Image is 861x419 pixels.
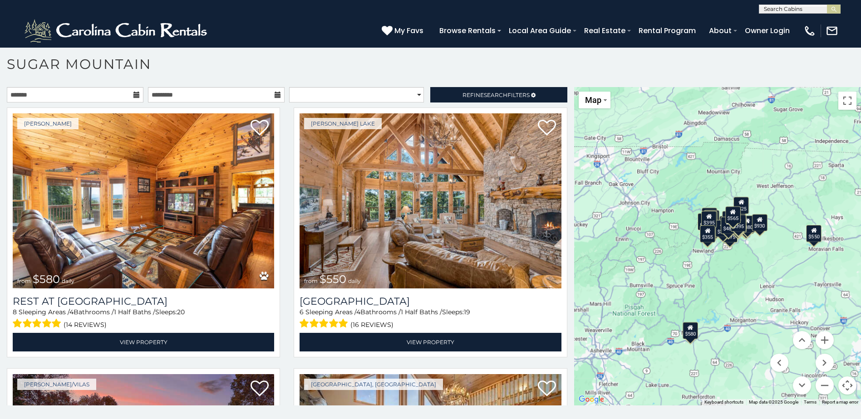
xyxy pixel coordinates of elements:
div: $565 [725,206,740,224]
button: Toggle fullscreen view [838,92,856,110]
button: Move down [793,376,811,395]
button: Move right [816,354,834,372]
a: [GEOGRAPHIC_DATA] [300,295,561,307]
button: Change map style [579,92,610,108]
a: RefineSearchFilters [430,87,567,102]
div: $310 [702,208,717,225]
a: View Property [300,333,561,351]
h3: Rest at Mountain Crest [13,295,274,307]
a: Add to favorites [538,119,556,138]
img: mail-regular-white.png [826,24,838,37]
button: Keyboard shortcuts [704,399,743,405]
a: Local Area Guide [504,23,576,39]
span: from [304,278,318,284]
div: $485 [721,217,736,234]
div: Sleeping Areas / Bathrooms / Sleeps: [13,307,274,331]
button: Move left [770,354,788,372]
span: My Favs [394,25,423,36]
div: $650 [698,213,713,230]
a: About [704,23,736,39]
a: Browse Rentals [435,23,500,39]
div: $380 [740,215,755,233]
span: 20 [177,308,185,316]
div: $675 [731,215,747,233]
div: $930 [752,214,767,231]
span: from [17,278,31,284]
button: Zoom in [816,331,834,349]
span: $550 [320,273,346,286]
a: View Property [13,333,274,351]
img: Rest at Mountain Crest [13,113,274,288]
div: $580 [683,322,698,339]
a: Rental Program [634,23,700,39]
img: White-1-2.png [23,17,211,44]
div: $525 [733,197,749,214]
div: $355 [700,225,715,243]
a: Real Estate [580,23,630,39]
a: Terms (opens in new tab) [804,400,817,404]
button: Zoom out [816,376,834,395]
img: Google [576,394,606,405]
h3: Lake Haven Lodge [300,295,561,307]
button: Move up [793,331,811,349]
span: 19 [464,308,470,316]
a: Add to favorites [251,380,269,399]
a: [PERSON_NAME]/Vilas [17,379,96,390]
a: Owner Login [740,23,794,39]
a: Report a map error [822,400,858,404]
a: [PERSON_NAME] Lake [304,118,382,129]
span: 4 [356,308,360,316]
a: [GEOGRAPHIC_DATA], [GEOGRAPHIC_DATA] [304,379,443,390]
span: Map [585,95,601,105]
span: 8 [13,308,17,316]
span: 4 [69,308,74,316]
a: Add to favorites [538,380,556,399]
div: $550 [806,225,822,242]
a: Rest at [GEOGRAPHIC_DATA] [13,295,274,307]
span: Refine Filters [462,92,530,98]
span: 6 [300,308,304,316]
a: Open this area in Google Maps (opens a new window) [576,394,606,405]
a: [PERSON_NAME] [17,118,79,129]
span: Search [484,92,507,98]
div: Sleeping Areas / Bathrooms / Sleeps: [300,307,561,331]
span: Map data ©2025 Google [749,400,798,404]
div: $230 [704,210,719,227]
span: (14 reviews) [64,319,107,331]
span: 1 Half Baths / [401,308,442,316]
a: Lake Haven Lodge from $550 daily [300,113,561,288]
a: Add to favorites [251,119,269,138]
img: phone-regular-white.png [803,24,816,37]
a: Rest at Mountain Crest from $580 daily [13,113,274,288]
span: (16 reviews) [350,319,394,331]
button: Map camera controls [838,376,856,395]
img: Lake Haven Lodge [300,113,561,288]
div: $395 [731,214,746,232]
a: My Favs [382,25,426,37]
span: daily [348,278,361,284]
div: $395 [701,211,717,228]
span: 1 Half Baths / [114,308,155,316]
span: $580 [33,273,60,286]
span: daily [62,278,74,284]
